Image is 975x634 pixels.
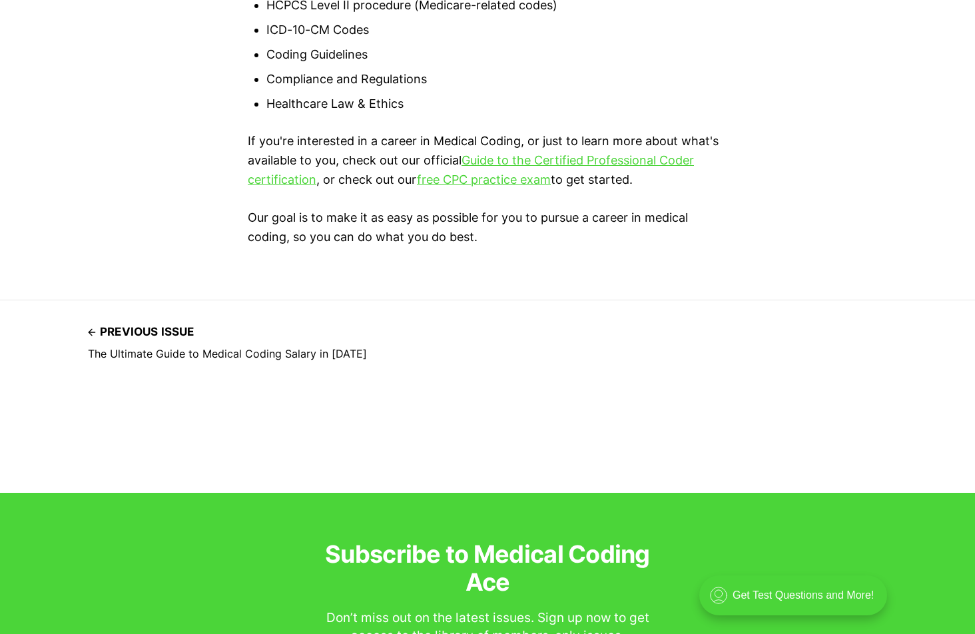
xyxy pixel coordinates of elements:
[688,569,975,634] iframe: portal-trigger
[266,70,727,89] li: Compliance and Regulations
[266,95,727,114] li: Healthcare Law & Ethics
[88,348,367,360] h4: The Ultimate Guide to Medical Coding Salary in [DATE]
[248,132,727,189] p: If you're interested in a career in Medical Coding, or just to learn more about what's available ...
[314,541,661,596] h3: Subscribe to Medical Coding Ace
[88,322,194,342] span: Previous issue
[417,172,551,186] a: free CPC practice exam
[266,21,727,40] li: ICD-10-CM Codes
[248,153,694,186] a: Guide to the Certified Professional Coder certification
[88,322,367,360] a: Previous issue The Ultimate Guide to Medical Coding Salary in [DATE]
[248,208,727,247] p: Our goal is to make it as easy as possible for you to pursue a career in medical coding, so you c...
[266,45,727,65] li: Coding Guidelines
